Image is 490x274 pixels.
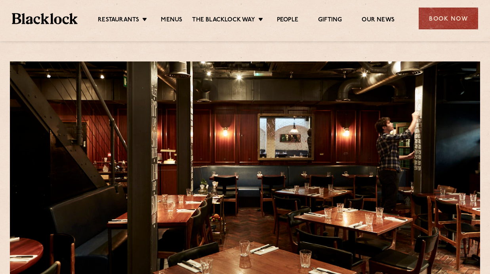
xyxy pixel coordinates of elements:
div: Book Now [419,8,478,29]
a: Restaurants [98,16,139,25]
a: People [277,16,298,25]
a: Gifting [318,16,342,25]
a: Menus [161,16,182,25]
a: The Blacklock Way [192,16,255,25]
img: BL_Textured_Logo-footer-cropped.svg [12,13,78,24]
a: Our News [362,16,395,25]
